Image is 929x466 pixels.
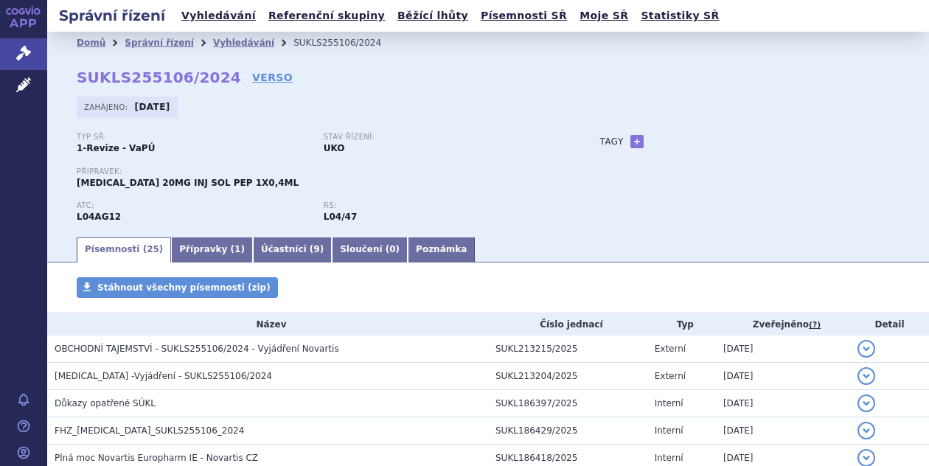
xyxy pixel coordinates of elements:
span: Interní [655,453,683,463]
strong: léčivé přípravky s obsahem léčivé látky ofatumumab (ATC L04AA52) [324,212,357,222]
a: Domů [77,38,105,48]
strong: [DATE] [135,102,170,112]
span: OBCHODNÍ TAJEMSTVÍ - SUKLS255106/2024 - Vyjádření Novartis [55,344,339,354]
th: Zveřejněno [716,313,850,335]
button: detail [857,422,875,439]
a: Písemnosti SŘ [476,6,571,26]
span: Stáhnout všechny písemnosti (zip) [97,282,271,293]
span: Zahájeno: [84,101,131,113]
span: Interní [655,398,683,408]
p: RS: [324,201,556,210]
td: [DATE] [716,335,850,363]
span: FHZ_ofatumumab_SUKLS255106_2024 [55,425,244,436]
h3: Tagy [600,133,624,150]
a: Správní řízení [125,38,194,48]
th: Číslo jednací [488,313,647,335]
td: SUKL213204/2025 [488,363,647,390]
a: Vyhledávání [213,38,274,48]
span: Plná moc Novartis Europharm IE - Novartis CZ [55,453,258,463]
th: Typ [647,313,716,335]
p: Přípravek: [77,167,571,176]
a: VERSO [252,70,293,85]
th: Detail [850,313,929,335]
strong: UKO [324,143,345,153]
a: Sloučení (0) [332,237,408,262]
a: Běžící lhůty [393,6,473,26]
a: Referenční skupiny [264,6,389,26]
th: Název [47,313,488,335]
a: + [630,135,644,148]
span: [MEDICAL_DATA] 20MG INJ SOL PEP 1X0,4ML [77,178,299,188]
td: [DATE] [716,390,850,417]
td: SUKL213215/2025 [488,335,647,363]
p: ATC: [77,201,309,210]
span: 1 [234,244,240,254]
strong: OFATUMUMAB [77,212,121,222]
p: Typ SŘ: [77,133,309,142]
a: Přípravky (1) [171,237,253,262]
strong: SUKLS255106/2024 [77,69,241,86]
td: SUKL186429/2025 [488,417,647,445]
span: 0 [389,244,395,254]
span: 25 [147,244,159,254]
button: detail [857,394,875,412]
a: Účastníci (9) [253,237,332,262]
abbr: (?) [809,320,821,330]
td: SUKL186397/2025 [488,390,647,417]
button: detail [857,340,875,358]
a: Stáhnout všechny písemnosti (zip) [77,277,278,298]
a: Poznámka [408,237,475,262]
span: Externí [655,371,686,381]
button: detail [857,367,875,385]
td: [DATE] [716,363,850,390]
p: Stav řízení: [324,133,556,142]
a: Písemnosti (25) [77,237,171,262]
td: [DATE] [716,417,850,445]
strong: 1-Revize - VaPÚ [77,143,155,153]
a: Vyhledávání [177,6,260,26]
span: Ofatumumab -Vyjádření - SUKLS255106/2024 [55,371,272,381]
span: Interní [655,425,683,436]
li: SUKLS255106/2024 [293,32,400,54]
a: Moje SŘ [575,6,633,26]
span: Externí [655,344,686,354]
span: Důkazy opatřené SÚKL [55,398,156,408]
a: Statistiky SŘ [636,6,723,26]
span: 9 [313,244,319,254]
h2: Správní řízení [47,5,177,26]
